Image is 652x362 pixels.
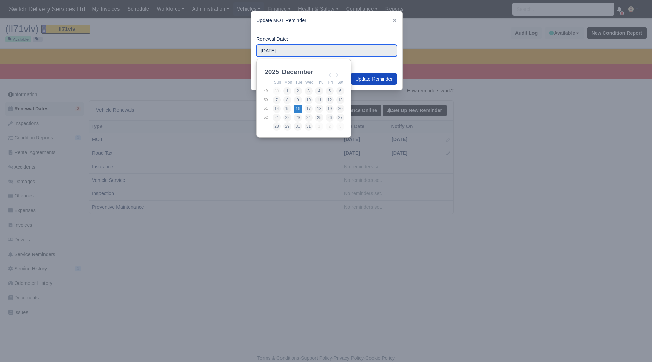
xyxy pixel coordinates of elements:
button: 20 [336,105,344,113]
input: Use the arrow keys to pick a date [256,45,397,57]
button: Next Month [333,71,341,79]
button: 6 [336,87,344,95]
button: 18 [315,105,323,113]
button: 28 [273,122,281,131]
abbr: Wednesday [305,80,313,85]
button: 24 [305,114,313,122]
div: December [280,67,315,77]
td: 49 [263,87,272,96]
div: Update MOT Reminder [251,11,402,30]
button: 1 [283,87,291,95]
button: 14 [273,105,281,113]
button: 17 [305,105,313,113]
button: Previous Month [326,71,334,79]
button: 31 [305,122,313,131]
button: 23 [294,114,302,122]
button: 12 [326,96,334,104]
button: 15 [283,105,291,113]
button: 22 [283,114,291,122]
abbr: Tuesday [295,80,302,85]
button: 26 [326,114,334,122]
button: 9 [294,96,302,104]
button: 13 [336,96,344,104]
button: 11 [315,96,323,104]
button: 4 [315,87,323,95]
button: 27 [336,114,344,122]
td: 50 [263,96,272,104]
td: 51 [263,104,272,113]
label: Renewal Date: [256,35,288,43]
button: 30 [294,122,302,131]
iframe: Chat Widget [530,283,652,362]
button: 8 [283,96,291,104]
button: 5 [326,87,334,95]
abbr: Thursday [316,80,324,85]
td: 52 [263,113,272,122]
button: 29 [283,122,291,131]
button: 3 [305,87,313,95]
abbr: Sunday [274,80,281,85]
button: 25 [315,114,323,122]
abbr: Saturday [337,80,343,85]
button: 10 [305,96,313,104]
button: 2 [294,87,302,95]
abbr: Friday [328,80,333,85]
button: 21 [273,114,281,122]
div: 2025 [263,67,280,77]
button: Update Reminder [351,73,397,85]
abbr: Monday [284,80,292,85]
button: 7 [273,96,281,104]
button: 19 [326,105,334,113]
button: 16 [294,105,302,113]
td: 1 [263,122,272,131]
